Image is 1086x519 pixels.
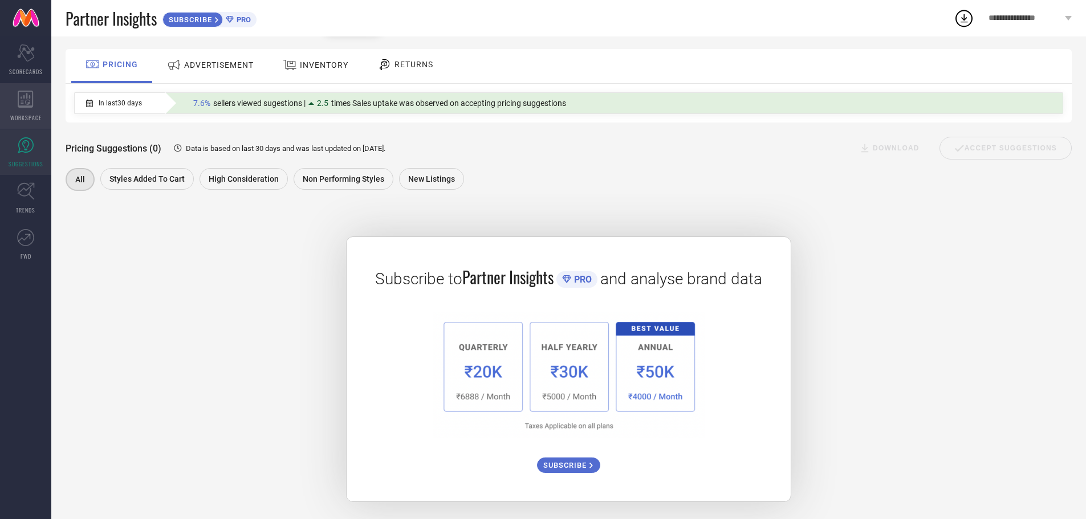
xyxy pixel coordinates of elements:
[66,143,161,154] span: Pricing Suggestions (0)
[317,99,328,108] span: 2.5
[75,175,85,184] span: All
[162,9,257,27] a: SUBSCRIBEPRO
[193,99,210,108] span: 7.6%
[537,449,600,473] a: SUBSCRIBE
[571,274,592,285] span: PRO
[21,252,31,260] span: FWD
[9,160,43,168] span: SUGGESTIONS
[99,99,142,107] span: In last 30 days
[300,60,348,70] span: INVENTORY
[462,265,554,289] span: Partner Insights
[103,60,138,69] span: PRICING
[954,8,974,28] div: Open download list
[188,96,572,111] div: Percentage of sellers who have viewed suggestions for the current Insight Type
[303,174,384,183] span: Non Performing Styles
[209,174,279,183] span: High Consideration
[234,15,251,24] span: PRO
[184,60,254,70] span: ADVERTISEMENT
[10,113,42,122] span: WORKSPACE
[331,99,566,108] span: times Sales uptake was observed on accepting pricing suggestions
[9,67,43,76] span: SCORECARDS
[600,269,762,288] span: and analyse brand data
[163,15,215,24] span: SUBSCRIBE
[16,206,35,214] span: TRENDS
[939,137,1072,160] div: Accept Suggestions
[433,312,704,438] img: 1a6fb96cb29458d7132d4e38d36bc9c7.png
[394,60,433,69] span: RETURNS
[213,99,306,108] span: sellers viewed sugestions |
[186,144,385,153] span: Data is based on last 30 days and was last updated on [DATE] .
[109,174,185,183] span: Styles Added To Cart
[375,269,462,288] span: Subscribe to
[408,174,455,183] span: New Listings
[543,461,589,469] span: SUBSCRIBE
[66,7,157,30] span: Partner Insights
